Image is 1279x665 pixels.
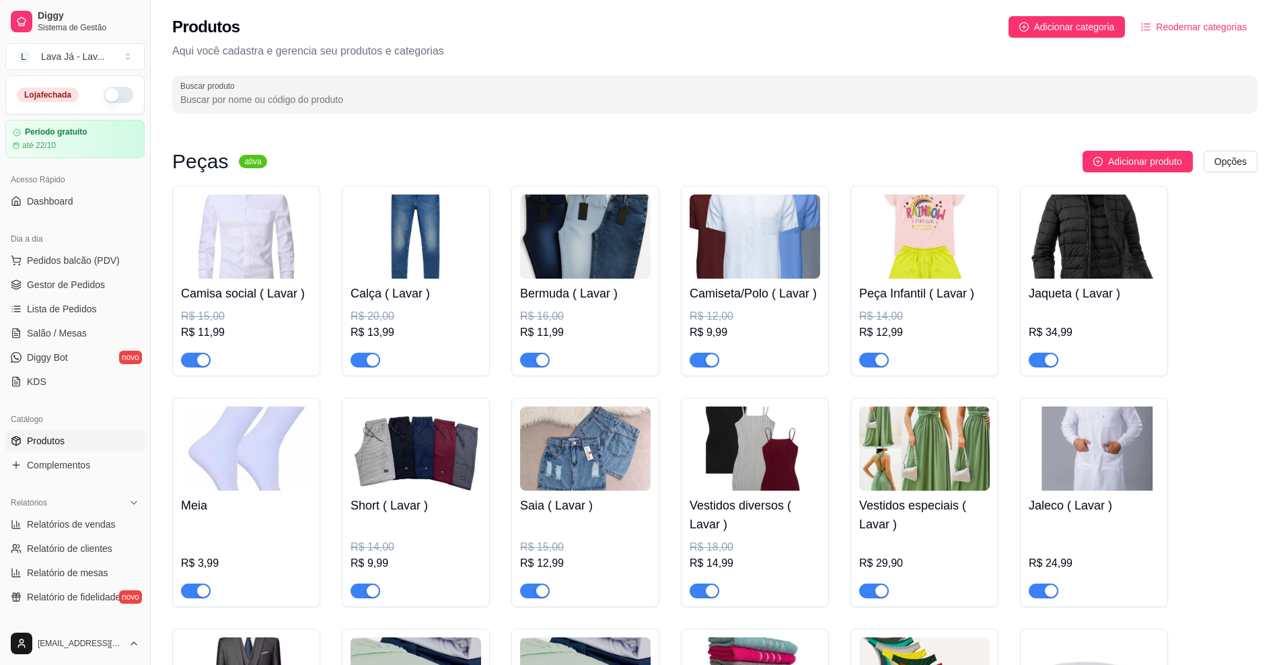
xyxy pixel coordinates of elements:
[859,308,990,324] div: R$ 14,00
[1108,154,1182,169] span: Adicionar produto
[181,195,312,279] img: product-image
[351,407,481,491] img: product-image
[351,539,481,555] div: R$ 14,00
[5,514,145,535] a: Relatórios de vendas
[5,250,145,271] button: Pedidos balcão (PDV)
[5,274,145,295] a: Gestor de Pedidos
[25,127,87,137] article: Período gratuito
[5,409,145,430] div: Catálogo
[1141,22,1150,32] span: ordered-list
[520,407,651,491] img: product-image
[859,284,990,303] h4: Peça Infantil ( Lavar )
[27,434,65,448] span: Produtos
[1083,151,1193,172] button: Adicionar produto
[11,497,47,508] span: Relatórios
[17,50,30,63] span: L
[1019,22,1029,32] span: plus-circle
[27,375,46,388] span: KDS
[5,169,145,190] div: Acesso Rápido
[181,284,312,303] h4: Camisa social ( Lavar )
[180,80,240,92] label: Buscar produto
[859,407,990,491] img: product-image
[5,228,145,250] div: Dia a dia
[1009,16,1126,38] button: Adicionar categoria
[172,16,240,38] h2: Produtos
[5,322,145,344] a: Salão / Mesas
[351,496,481,515] h4: Short ( Lavar )
[1029,555,1159,571] div: R$ 24,99
[17,87,79,102] div: Loja fechada
[38,10,139,22] span: Diggy
[1156,20,1247,34] span: Reodernar categorias
[239,155,266,168] sup: ativa
[27,458,90,472] span: Complementos
[5,627,145,660] button: [EMAIL_ADDRESS][DOMAIN_NAME]
[5,120,145,158] a: Período gratuitoaté 22/10
[520,555,651,571] div: R$ 12,99
[351,195,481,279] img: product-image
[351,284,481,303] h4: Calça ( Lavar )
[1029,407,1159,491] img: product-image
[27,566,108,580] span: Relatório de mesas
[22,140,56,151] article: até 22/10
[1029,195,1159,279] img: product-image
[520,539,651,555] div: R$ 15,00
[1034,20,1115,34] span: Adicionar categoria
[5,454,145,476] a: Complementos
[690,407,820,491] img: product-image
[520,496,651,515] h4: Saia ( Lavar )
[690,324,820,341] div: R$ 9,99
[5,298,145,320] a: Lista de Pedidos
[1214,154,1247,169] span: Opções
[1029,324,1159,341] div: R$ 34,99
[5,562,145,584] a: Relatório de mesas
[1204,151,1257,172] button: Opções
[859,496,990,534] h4: Vestidos especiais ( Lavar )
[38,638,123,649] span: [EMAIL_ADDRESS][DOMAIN_NAME]
[351,555,481,571] div: R$ 9,99
[690,284,820,303] h4: Camiseta/Polo ( Lavar )
[520,324,651,341] div: R$ 11,99
[5,430,145,452] a: Produtos
[27,302,97,316] span: Lista de Pedidos
[690,496,820,534] h4: Vestidos diversos ( Lavar )
[351,308,481,324] div: R$ 20,00
[181,555,312,571] div: R$ 3,99
[5,190,145,212] a: Dashboard
[5,347,145,368] a: Diggy Botnovo
[520,195,651,279] img: product-image
[859,324,990,341] div: R$ 12,99
[27,195,73,208] span: Dashboard
[1093,157,1103,166] span: plus-circle
[5,5,145,38] a: DiggySistema de Gestão
[181,324,312,341] div: R$ 11,99
[690,539,820,555] div: R$ 18,00
[5,371,145,392] a: KDS
[181,496,312,515] h4: Meia
[172,43,1257,59] p: Aqui você cadastra e gerencia seu produtos e categorias
[5,538,145,559] a: Relatório de clientes
[104,87,133,103] button: Alterar Status
[181,407,312,491] img: product-image
[690,195,820,279] img: product-image
[27,590,120,604] span: Relatório de fidelidade
[690,308,820,324] div: R$ 12,00
[859,555,990,571] div: R$ 29,90
[181,308,312,324] div: R$ 15,00
[1029,284,1159,303] h4: Jaqueta ( Lavar )
[27,518,116,531] span: Relatórios de vendas
[5,43,145,70] button: Select a team
[520,284,651,303] h4: Bermuda ( Lavar )
[859,195,990,279] img: product-image
[41,50,105,63] div: Lava Já - Lav ...
[27,351,68,364] span: Diggy Bot
[38,22,139,33] span: Sistema de Gestão
[172,153,228,170] h3: Peças
[1130,16,1257,38] button: Reodernar categorias
[27,278,105,291] span: Gestor de Pedidos
[520,308,651,324] div: R$ 16,00
[1029,496,1159,515] h4: Jaleco ( Lavar )
[690,555,820,571] div: R$ 14,99
[180,93,1249,106] input: Buscar produto
[27,326,87,340] span: Salão / Mesas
